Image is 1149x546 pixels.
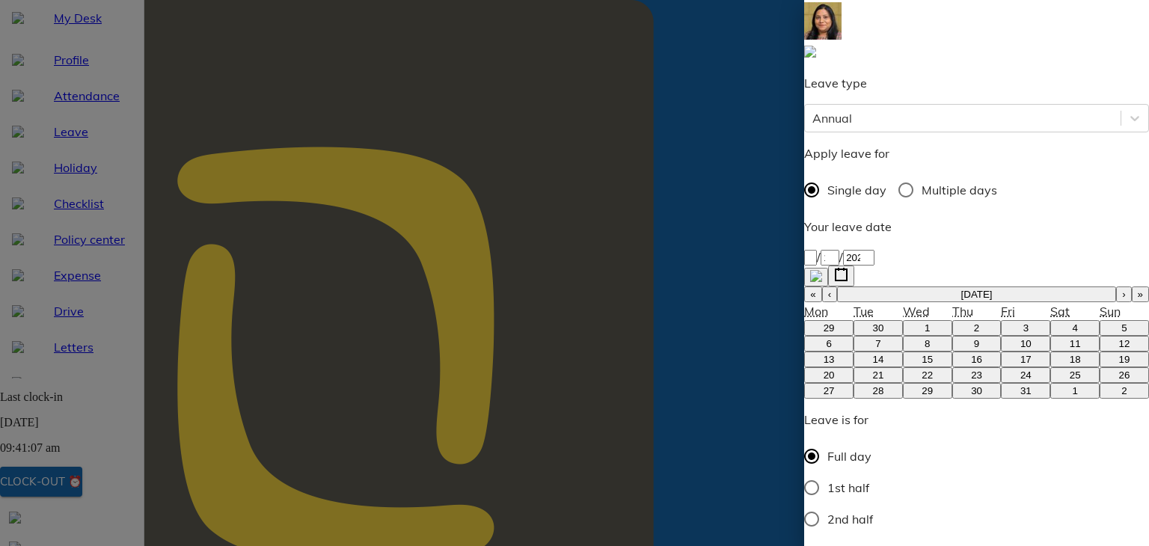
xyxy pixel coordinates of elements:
[1050,320,1100,336] button: October 4, 2025
[1121,385,1127,396] abbr: November 2, 2025
[1050,383,1100,399] button: November 1, 2025
[873,354,884,365] abbr: October 14, 2025
[827,479,869,497] span: 1st half
[804,250,817,266] input: --
[1116,286,1131,302] button: ›
[925,322,930,334] abbr: October 1, 2025
[826,338,831,349] abbr: October 6, 2025
[843,250,874,266] input: ----
[804,336,854,352] button: October 6, 2025
[804,46,816,58] img: defaultEmp.0e2b4d71.svg
[974,338,979,349] abbr: October 9, 2025
[952,320,1002,336] button: October 2, 2025
[1001,352,1050,367] button: October 17, 2025
[804,441,885,535] div: Gender
[804,286,821,302] button: «
[1050,336,1100,352] button: October 11, 2025
[804,383,854,399] button: October 27, 2025
[922,181,997,199] span: Multiple days
[827,181,886,199] span: Single day
[1100,304,1121,319] abbr: Sunday
[839,249,843,264] span: /
[827,510,873,528] span: 2nd half
[952,383,1002,399] button: October 30, 2025
[1119,338,1130,349] abbr: October 12, 2025
[971,369,982,381] abbr: October 23, 2025
[1119,354,1130,365] abbr: October 19, 2025
[1001,367,1050,383] button: October 24, 2025
[952,352,1002,367] button: October 16, 2025
[804,219,892,234] span: Your leave date
[804,74,1149,92] p: Leave type
[952,367,1002,383] button: October 23, 2025
[854,352,903,367] button: October 14, 2025
[1001,336,1050,352] button: October 10, 2025
[854,320,903,336] button: September 30, 2025
[804,2,1149,44] a: Meghali Bhagat
[1050,304,1070,319] abbr: Saturday
[824,322,835,334] abbr: September 29, 2025
[1020,354,1032,365] abbr: October 17, 2025
[974,322,979,334] abbr: October 2, 2025
[1100,320,1149,336] button: October 5, 2025
[1100,367,1149,383] button: October 26, 2025
[822,286,837,302] button: ‹
[1001,320,1050,336] button: October 3, 2025
[1119,369,1130,381] abbr: October 26, 2025
[1020,385,1032,396] abbr: October 31, 2025
[1132,286,1149,302] button: »
[804,2,842,40] img: 423c088e-f114-476e-a228-80efe584a856.jpg
[824,354,835,365] abbr: October 13, 2025
[1072,385,1077,396] abbr: November 1, 2025
[1050,367,1100,383] button: October 25, 2025
[873,385,884,396] abbr: October 28, 2025
[903,383,952,399] button: October 29, 2025
[1070,338,1081,349] abbr: October 11, 2025
[804,411,885,429] p: Leave is for
[971,385,982,396] abbr: October 30, 2025
[1001,383,1050,399] button: October 31, 2025
[922,354,933,365] abbr: October 15, 2025
[1070,354,1081,365] abbr: October 18, 2025
[812,109,852,127] div: Annual
[1020,369,1032,381] abbr: October 24, 2025
[804,44,1149,62] a: sumHR admin
[1020,338,1032,349] abbr: October 10, 2025
[810,270,822,282] img: clearIcon.00697547.svg
[1070,369,1081,381] abbr: October 25, 2025
[903,367,952,383] button: October 22, 2025
[854,367,903,383] button: October 21, 2025
[952,304,973,319] abbr: Thursday
[804,367,854,383] button: October 20, 2025
[854,336,903,352] button: October 7, 2025
[817,249,821,264] span: /
[1001,304,1015,319] abbr: Friday
[821,250,839,266] input: --
[804,146,889,161] span: Apply leave for
[922,369,933,381] abbr: October 22, 2025
[903,320,952,336] button: October 1, 2025
[922,385,933,396] abbr: October 29, 2025
[804,320,854,336] button: September 29, 2025
[824,369,835,381] abbr: October 20, 2025
[952,336,1002,352] button: October 9, 2025
[804,352,854,367] button: October 13, 2025
[854,383,903,399] button: October 28, 2025
[827,447,871,465] span: Full day
[804,174,1149,206] div: daytype
[1100,383,1149,399] button: November 2, 2025
[925,338,930,349] abbr: October 8, 2025
[903,352,952,367] button: October 15, 2025
[971,354,982,365] abbr: October 16, 2025
[1050,352,1100,367] button: October 18, 2025
[903,336,952,352] button: October 8, 2025
[873,322,884,334] abbr: September 30, 2025
[875,338,880,349] abbr: October 7, 2025
[804,304,828,319] abbr: Monday
[1072,322,1077,334] abbr: October 4, 2025
[824,385,835,396] abbr: October 27, 2025
[1100,336,1149,352] button: October 12, 2025
[854,304,874,319] abbr: Tuesday
[1100,352,1149,367] button: October 19, 2025
[837,286,1116,302] button: [DATE]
